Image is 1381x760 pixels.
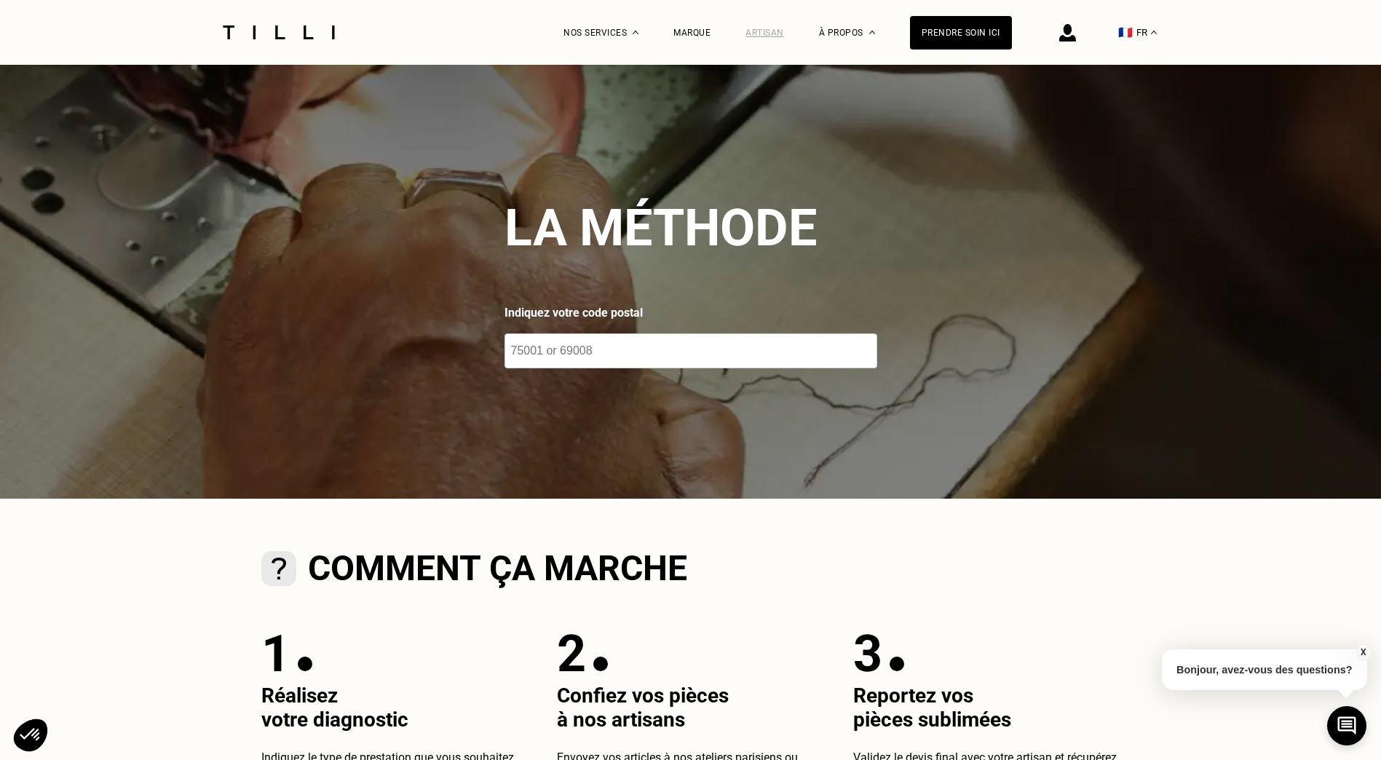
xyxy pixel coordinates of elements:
span: Réalisez [261,684,338,708]
p: 1 [261,624,290,684]
span: à nos artisans [557,708,685,732]
span: votre diagnostic [261,708,408,732]
input: 75001 or 69008 [504,333,877,368]
p: 2 [557,624,586,684]
h2: Comment ça marche [308,548,687,589]
img: icône connexion [1059,24,1076,41]
img: Menu déroulant à propos [869,31,875,34]
span: Confiez vos pièces [557,684,729,708]
p: 3 [853,624,882,684]
a: Marque [673,28,711,38]
img: Comment ça marche [261,551,296,586]
span: pièces sublimées [853,708,1011,732]
p: Bonjour, avez-vous des questions? [1162,649,1367,690]
img: menu déroulant [1151,31,1157,34]
a: Artisan [745,28,784,38]
a: Prendre soin ici [910,16,1012,50]
label: Indiquez votre code postal [504,304,877,322]
img: Logo du service de couturière Tilli [218,25,340,39]
span: Reportez vos [853,684,973,708]
h2: La méthode [504,198,817,258]
img: Menu déroulant [633,31,638,34]
span: 🇫🇷 [1118,25,1133,39]
button: X [1356,644,1370,660]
